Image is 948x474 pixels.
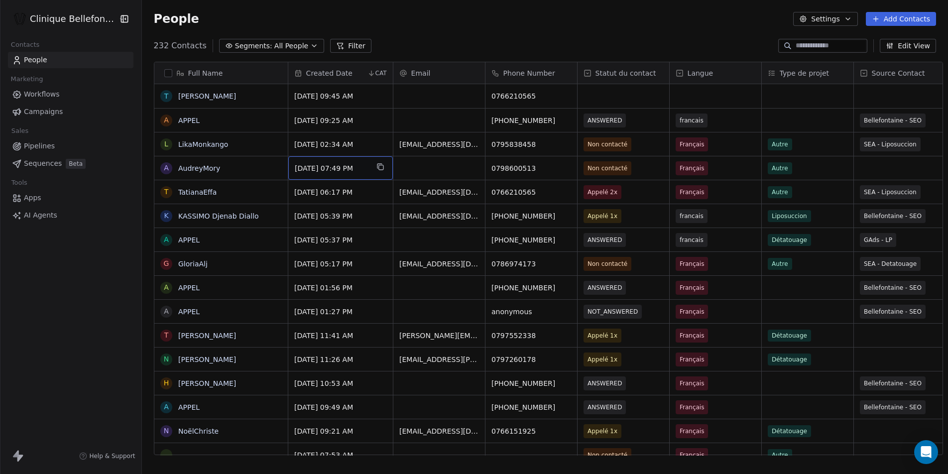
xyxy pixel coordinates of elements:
[178,140,228,148] a: LikaMonkango
[864,139,917,149] span: SEA - Liposuccion
[491,91,571,101] span: 0766210565
[24,158,62,169] span: Sequences
[680,211,704,221] span: francais
[768,449,792,461] span: Autre
[235,41,272,51] span: Segments:
[768,138,792,150] span: Autre
[164,306,169,317] div: A
[491,235,571,245] span: [PHONE_NUMBER]
[914,440,938,464] div: Open Intercom Messenger
[588,259,627,269] span: Non contacté
[578,62,669,84] div: Statut du contact
[399,259,479,269] span: [EMAIL_ADDRESS][DOMAIN_NAME]
[294,355,387,364] span: [DATE] 11:26 AM
[680,283,704,293] span: Français
[588,116,622,125] span: ANSWERED
[294,378,387,388] span: [DATE] 10:53 AM
[588,402,622,412] span: ANSWERED
[411,68,431,78] span: Email
[178,188,217,196] a: TatianaEffa
[399,211,479,221] span: [EMAIL_ADDRESS][DOMAIN_NAME]
[178,117,200,124] a: APPEL
[768,354,811,365] span: Détatouage
[491,331,571,341] span: 0797552338
[178,284,200,292] a: APPEL
[768,186,792,198] span: Autre
[294,283,387,293] span: [DATE] 01:56 PM
[8,104,133,120] a: Campaigns
[178,236,200,244] a: APPEL
[8,52,133,68] a: People
[680,426,704,436] span: Français
[163,258,169,269] div: G
[491,378,571,388] span: [PHONE_NUMBER]
[294,187,387,197] span: [DATE] 06:17 PM
[399,355,479,364] span: [EMAIL_ADDRESS][PERSON_NAME][DOMAIN_NAME]
[864,402,922,412] span: Bellefontaine - SEO
[872,68,925,78] span: Source Contact
[66,159,86,169] span: Beta
[399,426,479,436] span: [EMAIL_ADDRESS][DOMAIN_NAME]
[294,211,387,221] span: [DATE] 05:39 PM
[178,379,236,387] a: [PERSON_NAME]
[294,235,387,245] span: [DATE] 05:37 PM
[164,91,168,102] div: T
[178,355,236,363] a: [PERSON_NAME]
[8,138,133,154] a: Pipelines
[864,283,922,293] span: Bellefontaine - SEO
[864,116,922,125] span: Bellefontaine - SEO
[164,402,169,412] div: A
[491,116,571,125] span: [PHONE_NUMBER]
[7,175,31,190] span: Tools
[164,139,168,149] div: L
[762,62,853,84] div: Type de projet
[680,259,704,269] span: Français
[680,355,704,364] span: Français
[864,211,922,221] span: Bellefontaine - SEO
[164,163,169,173] div: A
[178,427,219,435] a: NoëlChriste
[178,260,208,268] a: GloriaAlj
[24,107,63,117] span: Campaigns
[793,12,857,26] button: Settings
[274,41,308,51] span: All People
[768,330,811,342] span: Détatouage
[588,235,622,245] span: ANSWERED
[12,10,112,27] button: Clinique Bellefontaine
[680,235,704,245] span: francais
[688,68,713,78] span: Langue
[491,163,571,173] span: 0798600513
[375,69,387,77] span: CAT
[588,426,617,436] span: Appelé 1x
[491,307,571,317] span: anonymous
[30,12,116,25] span: Clinique Bellefontaine
[780,68,829,78] span: Type de projet
[178,403,200,411] a: APPEL
[768,425,811,437] span: Détatouage
[880,39,936,53] button: Edit View
[680,331,704,341] span: Français
[6,72,47,87] span: Marketing
[79,452,135,460] a: Help & Support
[164,330,168,341] div: T
[670,62,761,84] div: Langue
[680,163,704,173] span: Français
[864,187,917,197] span: SEA - Liposuccion
[154,62,288,84] div: Full Name
[399,331,479,341] span: [PERSON_NAME][EMAIL_ADDRESS][DOMAIN_NAME]
[491,283,571,293] span: [PHONE_NUMBER]
[294,91,387,101] span: [DATE] 09:45 AM
[768,210,811,222] span: Liposuccion
[164,235,169,245] div: A
[393,62,485,84] div: Email
[491,426,571,436] span: 0766151925
[680,139,704,149] span: Français
[680,450,704,460] span: Français
[491,187,571,197] span: 0766210565
[154,84,288,456] div: grid
[8,190,133,206] a: Apps
[163,426,168,436] div: N
[8,155,133,172] a: SequencesBeta
[294,259,387,269] span: [DATE] 05:17 PM
[294,116,387,125] span: [DATE] 09:25 AM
